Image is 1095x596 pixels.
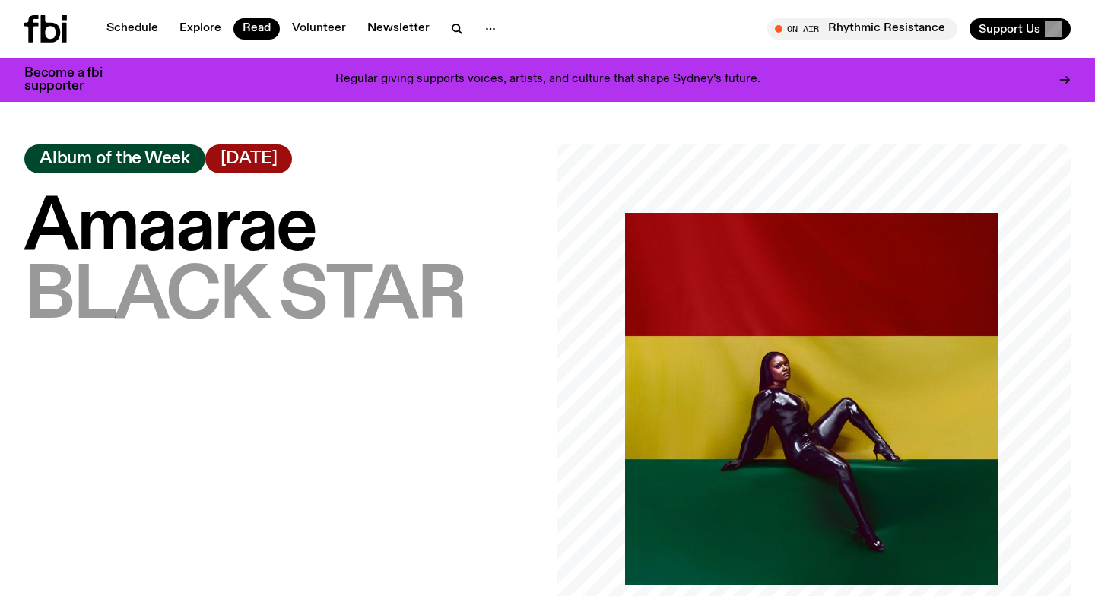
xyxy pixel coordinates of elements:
span: Support Us [979,22,1040,36]
p: Regular giving supports voices, artists, and culture that shape Sydney’s future. [335,73,760,87]
button: Support Us [970,18,1071,40]
span: [DATE] [221,151,278,167]
a: Schedule [97,18,167,40]
button: On AirRhythmic Resistance [767,18,957,40]
a: Volunteer [283,18,355,40]
a: Newsletter [358,18,439,40]
span: Amaarae [24,191,316,267]
a: Read [233,18,280,40]
span: BLACK STAR [24,259,465,335]
h3: Become a fbi supporter [24,67,122,93]
a: Explore [170,18,230,40]
span: Album of the Week [40,151,190,167]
